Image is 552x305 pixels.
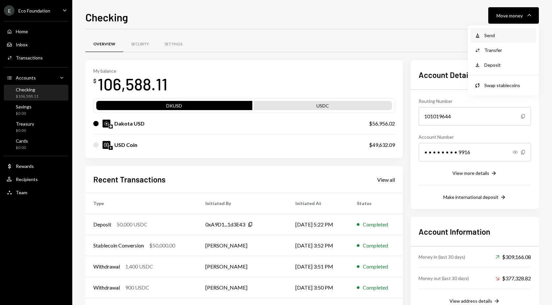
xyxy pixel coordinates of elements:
div: Rewards [16,163,34,169]
th: Initiated At [287,193,349,214]
td: [DATE] 3:52 PM [287,235,349,256]
h2: Account Details [419,69,531,80]
div: $ [93,78,96,84]
div: Home [16,29,28,34]
div: 1,400 USDC [125,263,153,270]
div: $309,166.08 [495,253,531,261]
div: Cards [16,138,28,144]
div: Security [131,41,149,47]
div: View all [377,176,395,183]
a: Settings [157,36,190,53]
div: Transactions [16,55,43,60]
div: $0.00 [16,111,32,116]
div: Recipients [16,176,38,182]
th: Initiated By [197,193,287,214]
div: 101019644 [419,107,531,126]
a: Transactions [4,52,68,63]
div: Checking [16,87,38,92]
button: View address details [449,298,500,305]
div: $0.00 [16,145,28,151]
button: View more details [452,170,497,177]
div: USDC [254,102,392,111]
img: ethereum-mainnet [109,146,113,150]
div: View address details [449,298,492,304]
div: $377,328.82 [495,274,531,282]
a: Savings$0.00 [4,102,68,118]
div: Eco Foundation [18,8,50,13]
td: [PERSON_NAME] [197,277,287,298]
a: Checking$106,588.11 [4,85,68,101]
td: [DATE] 5:22 PM [287,214,349,235]
a: View all [377,176,395,183]
div: 900 USDC [125,284,149,292]
div: • • • • • • • • 9916 [419,143,531,161]
div: Inbox [16,42,28,47]
a: Security [123,36,157,53]
div: Routing Number [419,98,531,105]
td: [DATE] 3:51 PM [287,256,349,277]
a: Recipients [4,173,68,185]
div: Savings [16,104,32,109]
div: Treasury [16,121,34,127]
a: Treasury$0.00 [4,119,68,135]
a: Home [4,25,68,37]
div: $56,956.02 [369,120,395,128]
td: [PERSON_NAME] [197,256,287,277]
div: Accounts [16,75,36,81]
img: base-mainnet [109,125,113,129]
div: Team [16,190,27,195]
div: Overview [93,41,115,47]
a: Overview [85,36,123,53]
th: Type [85,193,197,214]
div: Dakota USD [114,120,145,128]
div: Transfer [484,47,532,54]
img: USDC [103,141,110,149]
div: Completed [363,242,388,249]
div: Completed [363,284,388,292]
div: DKUSD [96,102,252,111]
h1: Checking [85,11,128,24]
div: Account Number [419,133,531,140]
td: [PERSON_NAME] [197,235,287,256]
a: Rewards [4,160,68,172]
div: Completed [363,263,388,270]
a: Team [4,186,68,198]
div: $50,000.00 [149,242,175,249]
div: Stablecoin Conversion [93,242,144,249]
div: Send [484,32,532,39]
h2: Recent Transactions [93,174,166,185]
div: Swap stablecoins [484,82,532,89]
h2: Account Information [419,226,531,237]
div: Deposit [484,61,532,68]
div: Withdrawal [93,263,120,270]
div: 50,000 USDC [117,221,148,228]
a: Accounts [4,72,68,83]
div: 0xA9D1...1d3E43 [205,221,245,228]
button: Move money [488,7,539,24]
div: E [4,5,14,16]
div: $0.00 [16,128,34,133]
div: Money out (last 30 days) [419,275,469,282]
div: Withdrawal [93,284,120,292]
div: Move money [496,12,523,19]
div: Make international deposit [443,194,498,200]
div: USD Coin [114,141,137,149]
img: DKUSD [103,120,110,128]
a: Cards$0.00 [4,136,68,152]
div: Money in (last 30 days) [419,253,465,260]
td: [DATE] 3:50 PM [287,277,349,298]
a: Inbox [4,38,68,50]
div: $106,588.11 [16,94,38,99]
div: Settings [165,41,182,47]
th: Status [349,193,403,214]
button: Make international deposit [443,194,506,201]
div: My balance [93,68,168,74]
div: View more details [452,170,489,176]
div: $49,632.09 [369,141,395,149]
div: Completed [363,221,388,228]
div: 106,588.11 [98,74,168,94]
div: Deposit [93,221,111,228]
